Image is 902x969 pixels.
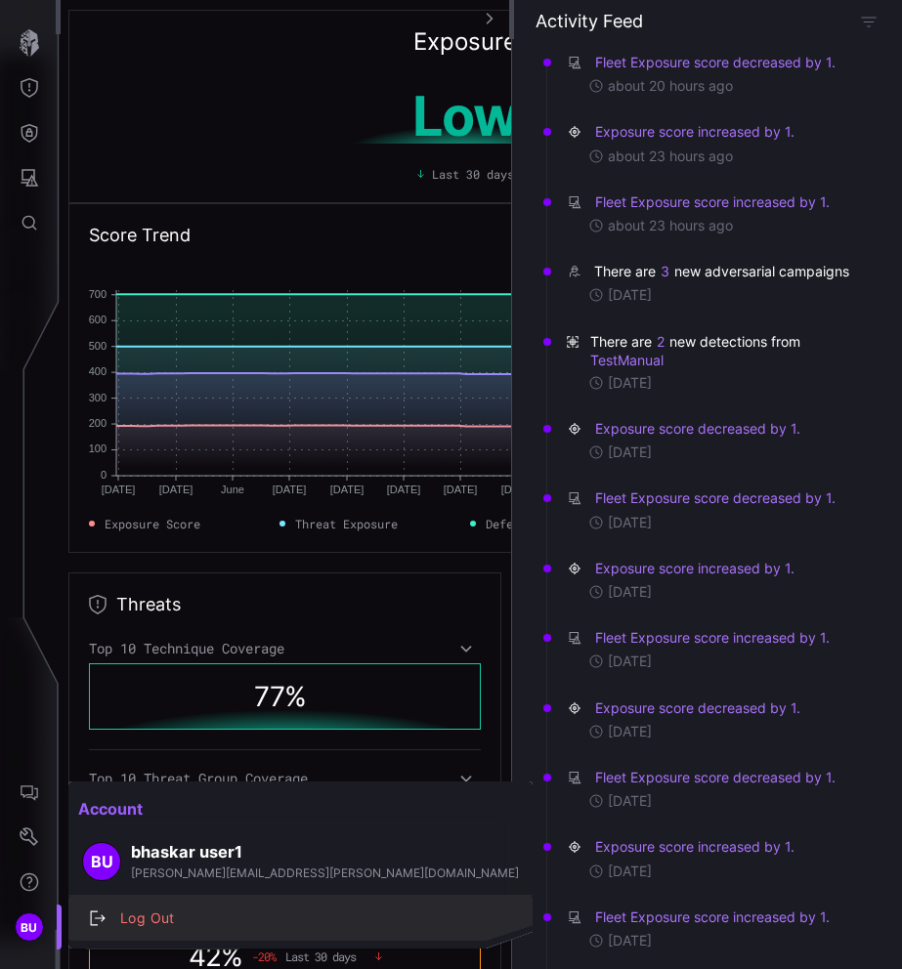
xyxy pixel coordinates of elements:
[68,896,533,941] button: Log Out
[131,842,519,863] h3: bhaskar user1
[91,852,113,872] span: BU
[131,865,519,880] span: [PERSON_NAME][EMAIL_ADDRESS][PERSON_NAME][DOMAIN_NAME]
[68,789,533,828] h2: Account
[110,906,511,931] div: Log Out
